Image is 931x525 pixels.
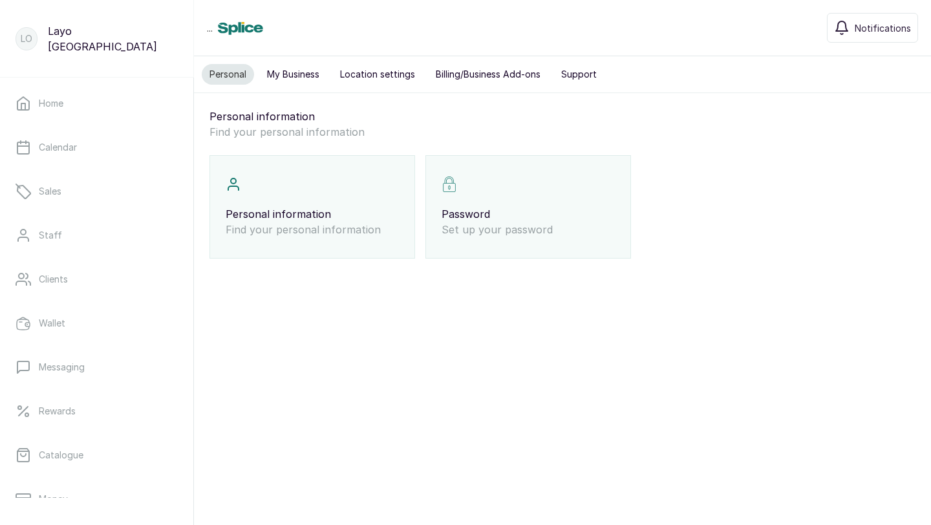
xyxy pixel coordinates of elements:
span: Notifications [855,21,911,35]
p: Wallet [39,317,65,330]
p: LO [21,32,32,45]
p: Staff [39,229,62,242]
button: Notifications [827,13,918,43]
p: Rewards [39,405,76,418]
p: Personal information [226,206,399,222]
p: Sales [39,185,61,198]
p: Catalogue [39,449,83,462]
a: Calendar [10,129,183,166]
button: Location settings [332,64,423,85]
div: PasswordSet up your password [425,155,631,259]
a: Staff [10,217,183,253]
p: Set up your password [442,222,615,237]
p: Find your personal information [226,222,399,237]
button: Billing/Business Add-ons [428,64,548,85]
p: Find your personal information [209,124,915,140]
p: Money [39,493,68,506]
a: Rewards [10,393,183,429]
button: Personal [202,64,254,85]
p: Messaging [39,361,85,374]
a: Messaging [10,349,183,385]
button: Support [553,64,605,85]
p: Calendar [39,141,77,154]
p: Password [442,206,615,222]
div: ... [207,21,315,35]
div: Personal informationFind your personal information [209,155,415,259]
a: Sales [10,173,183,209]
p: Home [39,97,63,110]
a: Catalogue [10,437,183,473]
a: Money [10,481,183,517]
p: Layo [GEOGRAPHIC_DATA] [48,23,178,54]
button: My Business [259,64,327,85]
a: Home [10,85,183,122]
a: Wallet [10,305,183,341]
p: Personal information [209,109,915,124]
p: Clients [39,273,68,286]
a: Clients [10,261,183,297]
